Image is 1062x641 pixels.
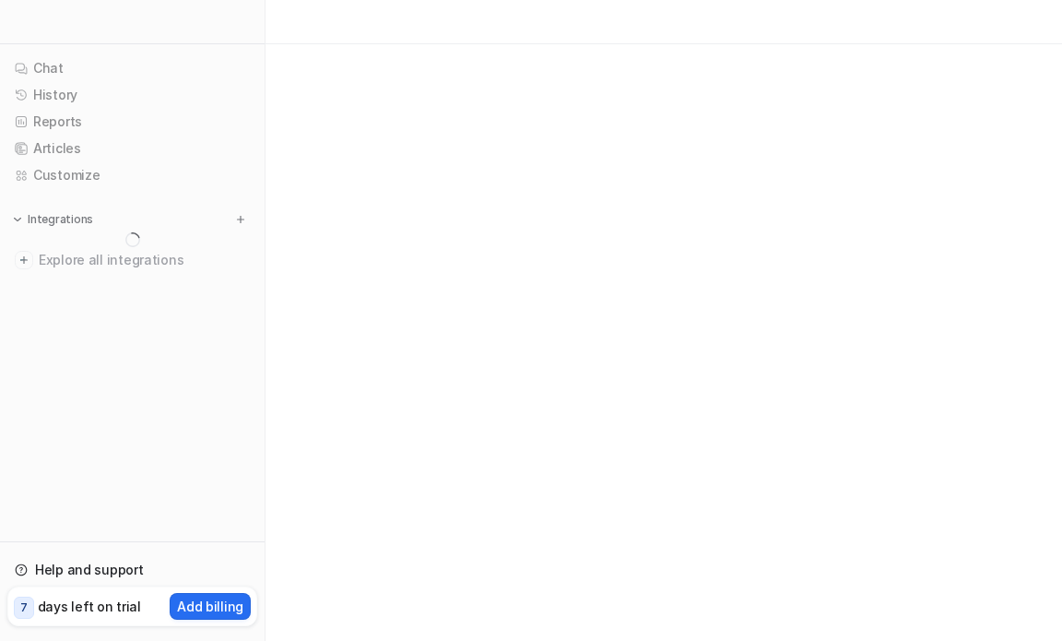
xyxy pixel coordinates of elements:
a: Chat [7,55,257,81]
img: menu_add.svg [234,213,247,226]
a: Articles [7,136,257,161]
button: Integrations [7,210,99,229]
a: Help and support [7,557,257,583]
span: Explore all integrations [39,245,250,275]
img: expand menu [11,213,24,226]
img: explore all integrations [15,251,33,269]
p: days left on trial [38,597,141,616]
p: Integrations [28,212,93,227]
a: Customize [7,162,257,188]
a: History [7,82,257,108]
p: Add billing [177,597,243,616]
a: Explore all integrations [7,247,257,273]
button: Add billing [170,593,251,620]
a: Reports [7,109,257,135]
p: 7 [20,599,28,616]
